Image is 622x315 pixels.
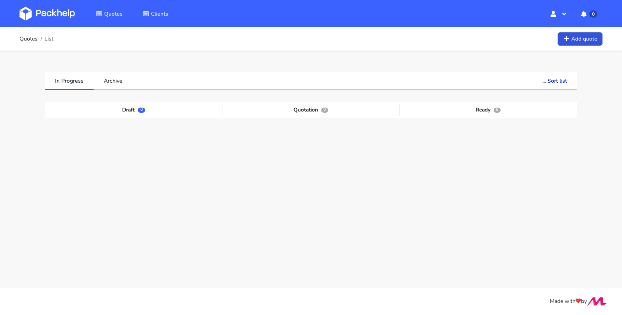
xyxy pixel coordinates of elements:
[87,7,132,21] a: Quotes
[587,297,607,306] img: Move Closer
[589,11,597,18] span: 0
[133,7,178,21] a: Clients
[104,10,123,18] span: Quotes
[45,104,222,116] div: Draft
[45,72,94,89] a: In Progress
[151,10,168,18] span: Clients
[20,7,75,21] img: Dashboard
[494,108,501,113] span: 0
[138,108,145,113] span: 0
[20,31,53,47] nav: breadcrumb
[20,36,37,42] a: Quotes
[400,104,577,116] div: Ready
[558,32,602,46] a: Add quote
[9,297,613,306] div: Made with by
[532,72,577,89] button: ... Sort list
[222,104,400,116] div: Quotation
[44,36,53,42] span: List
[321,108,328,113] span: 0
[575,7,602,21] button: 0
[94,72,133,89] a: Archive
